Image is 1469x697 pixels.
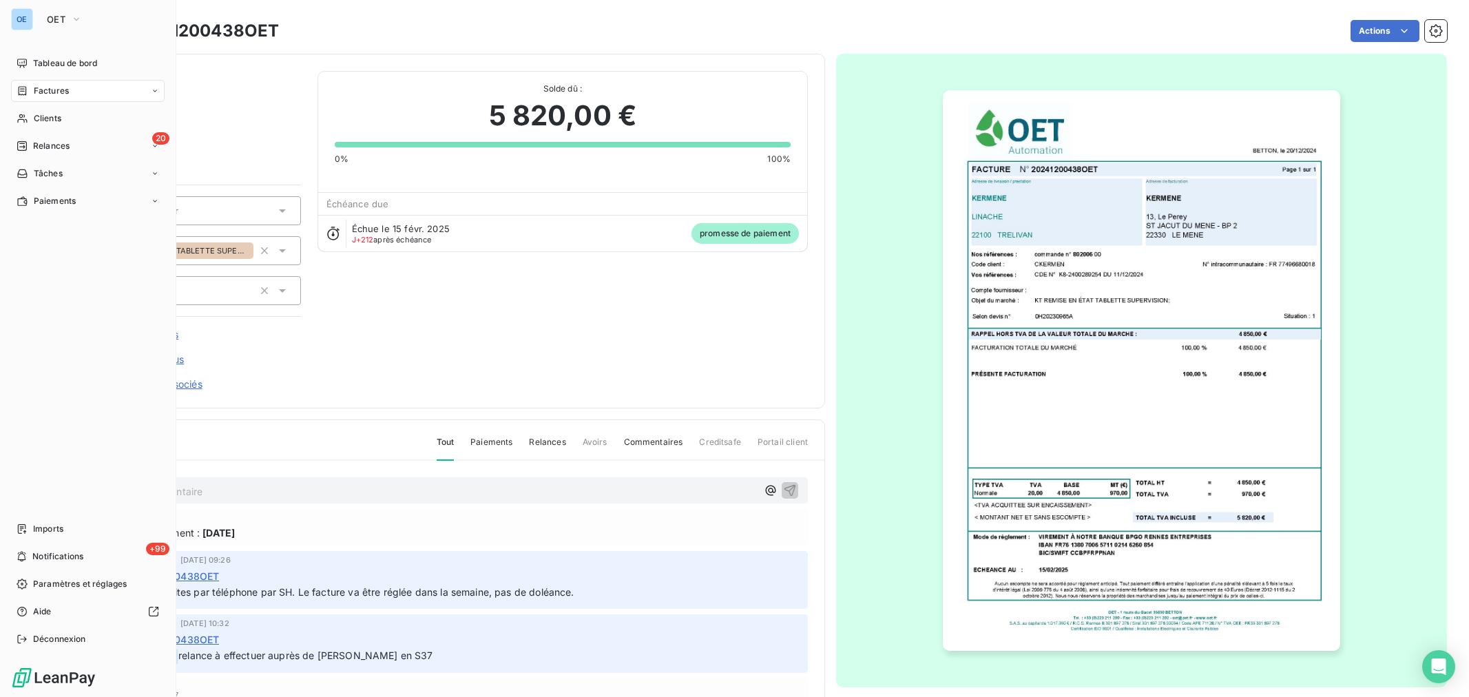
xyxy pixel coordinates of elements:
span: Déconnexion [33,633,86,645]
span: Factures [34,85,69,97]
h3: 20241200438OET [129,19,279,43]
span: Tâches [34,167,63,180]
a: Aide [11,601,165,623]
span: relance à effectuer auprès de [PERSON_NAME] en S37 [178,649,433,661]
span: Avoirs [583,436,607,459]
span: OET [47,14,65,25]
span: [DATE] [202,526,235,540]
img: invoice_thumbnail [943,90,1340,651]
span: Échue le 15 févr. 2025 [352,223,450,234]
span: J+212 [352,235,374,245]
span: 5 820,00 € [489,95,637,136]
span: [DATE] 09:26 [180,556,231,564]
span: Imports [33,523,63,535]
span: +99 [146,543,169,555]
span: promesse de paiement [691,223,799,244]
button: Actions [1351,20,1419,42]
span: après échéance [352,236,432,244]
span: Creditsafe [699,436,741,459]
span: Paiements [470,436,512,459]
div: Open Intercom Messenger [1422,650,1455,683]
span: Clients [34,112,61,125]
span: Commentaires [624,436,683,459]
span: Échéance due [326,198,389,209]
span: Paramètres et réglages [33,578,127,590]
span: 0% [335,153,348,165]
img: Logo LeanPay [11,667,96,689]
span: Relances [529,436,565,459]
span: 09/09 : relance faites par téléphone par SH. Le facture va être réglée dans la semaine, pas de do... [92,586,574,598]
span: [DATE] 10:32 [180,619,229,627]
span: Notifications [32,550,83,563]
span: 20 [152,132,169,145]
span: 100% [767,153,791,165]
span: Solde dû : [335,83,791,95]
span: Tableau de bord [33,57,97,70]
span: Paiements [34,195,76,207]
span: Aide [33,605,52,618]
span: Tout [437,436,455,461]
span: CKERMEN [108,87,301,98]
div: OE [11,8,33,30]
span: Relances [33,140,70,152]
span: Portail client [758,436,808,459]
